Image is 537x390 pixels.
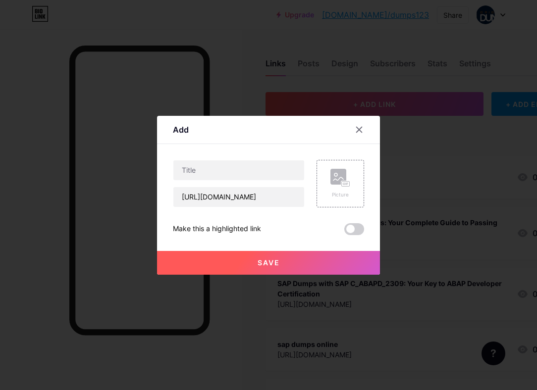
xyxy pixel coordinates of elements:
div: Add [173,124,189,136]
input: Title [173,160,304,180]
span: Save [258,258,280,267]
div: Make this a highlighted link [173,223,261,235]
input: URL [173,187,304,207]
div: Picture [330,191,350,198]
button: Save [157,251,380,275]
